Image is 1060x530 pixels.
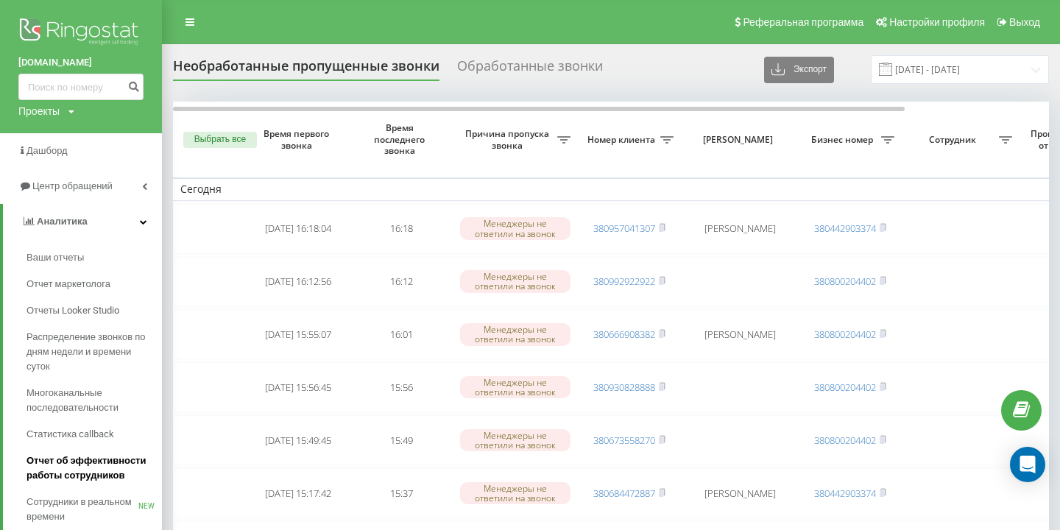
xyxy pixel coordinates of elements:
[693,134,786,146] span: [PERSON_NAME]
[460,482,570,504] div: Менеджеры не ответили на звонок
[350,309,453,359] td: 16:01
[26,330,155,374] span: Распределение звонков по дням недели и времени суток
[247,468,350,518] td: [DATE] 15:17:42
[350,362,453,412] td: 15:56
[909,134,999,146] span: Сотрудник
[681,204,799,254] td: [PERSON_NAME]
[681,468,799,518] td: [PERSON_NAME]
[460,128,557,151] span: Причина пропуска звонка
[18,15,144,52] img: Ringostat logo
[593,381,655,394] a: 380930828888
[26,495,138,524] span: Сотрудники в реальном времени
[26,297,162,324] a: Отчеты Looker Studio
[18,74,144,100] input: Поиск по номеру
[26,244,162,271] a: Ваши отчеты
[18,55,144,70] a: [DOMAIN_NAME]
[183,132,257,148] button: Выбрать все
[764,57,834,83] button: Экспорт
[806,134,881,146] span: Бизнес номер
[26,303,119,318] span: Отчеты Looker Studio
[593,487,655,500] a: 380684472887
[26,421,162,448] a: Статистика callback
[247,309,350,359] td: [DATE] 15:55:07
[247,204,350,254] td: [DATE] 16:18:04
[350,415,453,465] td: 15:49
[814,487,876,500] a: 380442903374
[814,275,876,288] a: 380800204402
[585,134,660,146] span: Номер клиента
[1009,16,1040,28] span: Выход
[26,453,155,483] span: Отчет об эффективности работы сотрудников
[258,128,338,151] span: Время первого звонка
[460,429,570,451] div: Менеджеры не ответили на звонок
[26,380,162,421] a: Многоканальные последовательности
[3,204,162,239] a: Аналитика
[593,434,655,447] a: 380673558270
[593,328,655,341] a: 380666908382
[814,434,876,447] a: 380800204402
[593,275,655,288] a: 380992922922
[460,270,570,292] div: Менеджеры не ответили на звонок
[18,104,60,119] div: Проекты
[593,222,655,235] a: 380957041307
[247,362,350,412] td: [DATE] 15:56:45
[26,489,162,530] a: Сотрудники в реальном времениNEW
[681,309,799,359] td: [PERSON_NAME]
[26,145,68,156] span: Дашборд
[889,16,985,28] span: Настройки профиля
[814,222,876,235] a: 380442903374
[26,324,162,380] a: Распределение звонков по дням недели и времени суток
[350,257,453,307] td: 16:12
[247,415,350,465] td: [DATE] 15:49:45
[26,386,155,415] span: Многоканальные последовательности
[743,16,863,28] span: Реферальная программа
[814,328,876,341] a: 380800204402
[350,204,453,254] td: 16:18
[457,58,603,81] div: Обработанные звонки
[361,122,441,157] span: Время последнего звонка
[26,427,114,442] span: Статистика callback
[460,376,570,398] div: Менеджеры не ответили на звонок
[26,271,162,297] a: Отчет маркетолога
[1010,447,1045,482] div: Open Intercom Messenger
[460,323,570,345] div: Менеджеры не ответили на звонок
[26,250,84,265] span: Ваши отчеты
[26,448,162,489] a: Отчет об эффективности работы сотрудников
[37,216,88,227] span: Аналитика
[26,277,110,291] span: Отчет маркетолога
[173,58,439,81] div: Необработанные пропущенные звонки
[460,217,570,239] div: Менеджеры не ответили на звонок
[350,468,453,518] td: 15:37
[247,257,350,307] td: [DATE] 16:12:56
[32,180,113,191] span: Центр обращений
[814,381,876,394] a: 380800204402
